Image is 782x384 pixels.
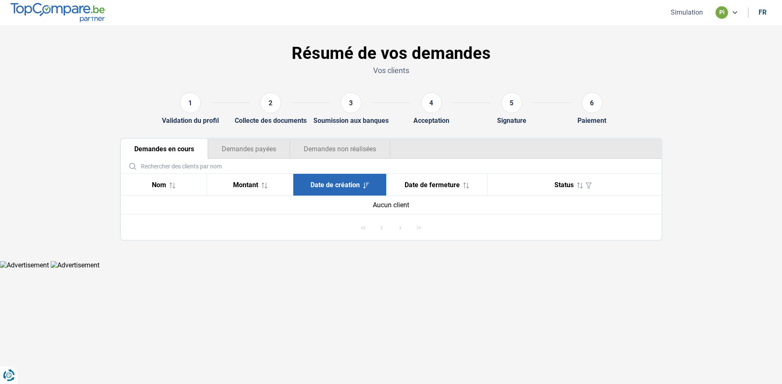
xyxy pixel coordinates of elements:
div: pi [715,6,728,19]
button: Simulation [668,8,705,17]
div: 5 [501,92,522,113]
span: Montant [233,181,258,189]
div: 2 [260,92,281,113]
img: TopCompare.be [10,3,105,22]
button: Last Page [410,219,427,236]
input: Rechercher des clients par nom [124,159,658,173]
div: Validation du profil [162,117,219,125]
h1: Résumé de vos demandes [120,43,662,64]
button: First Page [355,219,372,236]
p: Vos clients [120,65,662,76]
div: fr [759,8,767,16]
button: Demandes en cours [121,139,208,159]
img: Advertisement [51,261,100,269]
div: 1 [180,92,201,113]
span: Date de fermeture [405,181,460,189]
div: Soumission aux banques [313,117,389,125]
div: Aucun client [128,201,655,209]
button: Next Page [392,219,409,236]
button: Demandes payées [208,139,290,159]
div: Paiement [577,117,606,125]
div: Collecte des documents [235,117,307,125]
span: Status [554,181,574,189]
div: Signature [497,117,526,125]
button: Previous Page [373,219,390,236]
div: 6 [582,92,603,113]
span: Nom [152,181,166,189]
div: Acceptation [413,117,449,125]
span: Date de création [310,181,360,189]
div: 3 [341,92,362,113]
button: Demandes non réalisées [290,139,390,159]
div: 4 [421,92,442,113]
